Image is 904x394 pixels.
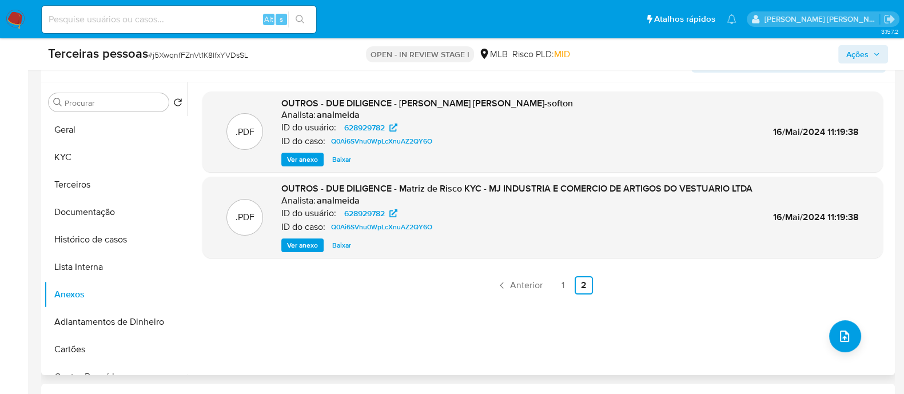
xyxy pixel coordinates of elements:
span: Atalhos rápidos [654,13,715,25]
a: Anterior [492,276,547,294]
p: ID do usuário: [281,122,336,133]
span: 628929782 [344,121,385,134]
span: Baixar [332,154,351,165]
p: OPEN - IN REVIEW STAGE I [366,46,474,62]
h6: analmeida [317,109,360,121]
b: Terceiras pessoas [48,44,148,62]
button: Ver anexo [281,238,324,252]
input: Procurar [65,98,164,108]
p: .PDF [236,126,254,138]
a: Notificações [727,14,736,24]
a: Q0Ai6SVhu0WpLcXnuAZ2QY6O [326,220,437,234]
span: 3.157.2 [881,27,898,36]
span: Ações [846,45,869,63]
span: Baixar [332,240,351,251]
button: Adiantamentos de Dinheiro [44,308,187,336]
span: 16/Mai/2024 11:19:38 [773,210,859,224]
input: Pesquise usuários ou casos... [42,12,316,27]
button: Ver anexo [281,153,324,166]
button: search-icon [288,11,312,27]
a: 628929782 [337,206,404,220]
button: Histórico de casos [44,226,187,253]
span: Alt [264,14,273,25]
span: Anterior [510,281,543,290]
span: Q0Ai6SVhu0WpLcXnuAZ2QY6O [331,134,432,148]
span: MID [554,47,570,61]
a: Vá para a página 2 [575,276,593,294]
button: Procurar [53,98,62,107]
button: Terceiros [44,171,187,198]
a: Vá para a página 1 [554,276,572,294]
button: KYC [44,144,187,171]
p: ID do usuário: [281,208,336,219]
a: 628929782 [337,121,404,134]
p: .PDF [236,211,254,224]
p: Analista: [281,109,316,121]
div: MLB [479,48,508,61]
span: s [280,14,283,25]
button: Baixar [326,153,357,166]
button: Retornar ao pedido padrão [173,98,182,110]
button: Lista Interna [44,253,187,281]
span: OUTROS - DUE DILIGENCE - Matriz de Risco KYC - MJ INDUSTRIA E COMERCIO DE ARTIGOS DO VESTUARIO LTDA [281,182,752,195]
button: Cartões [44,336,187,363]
p: Analista: [281,195,316,206]
button: Anexos [44,281,187,308]
span: Risco PLD: [512,48,570,61]
span: Ver anexo [287,154,318,165]
p: ID do caso: [281,221,325,233]
span: Q0Ai6SVhu0WpLcXnuAZ2QY6O [331,220,432,234]
button: Geral [44,116,187,144]
button: Contas Bancárias [44,363,187,391]
button: Baixar [326,238,357,252]
p: anna.almeida@mercadopago.com.br [764,14,880,25]
span: # j5XwqnfFZnVt1K8lfxYVDsSL [148,49,248,61]
p: ID do caso: [281,136,325,147]
h6: analmeida [317,195,360,206]
span: 16/Mai/2024 11:19:38 [773,125,859,138]
button: Ações [838,45,888,63]
span: OUTROS - DUE DILIGENCE - [PERSON_NAME] [PERSON_NAME]-softon [281,97,573,110]
button: Documentação [44,198,187,226]
span: Ver anexo [287,240,318,251]
a: Sair [883,13,895,25]
span: 628929782 [344,206,385,220]
nav: Paginação [202,276,883,294]
a: Q0Ai6SVhu0WpLcXnuAZ2QY6O [326,134,437,148]
button: upload-file [829,320,861,352]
